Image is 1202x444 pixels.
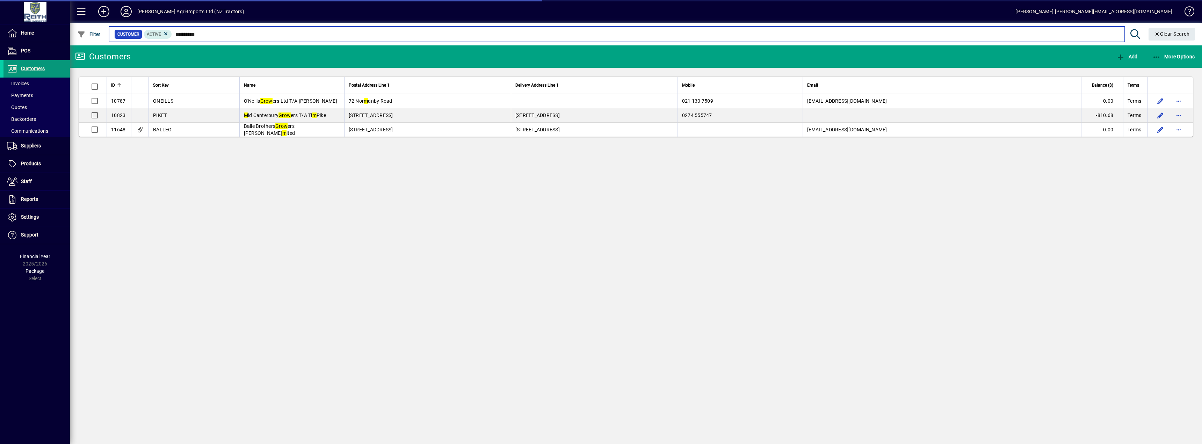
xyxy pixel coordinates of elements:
em: Grow [278,112,291,118]
span: Clear Search [1154,31,1190,37]
span: Mobile [682,81,695,89]
a: Reports [3,191,70,208]
span: Active [147,32,161,37]
div: [PERSON_NAME] Agri-Imports Ltd (NZ Tractors) [137,6,244,17]
span: 10823 [111,112,125,118]
button: More options [1173,95,1184,107]
span: Customers [21,66,45,71]
span: Settings [21,214,39,220]
em: m [312,112,317,118]
td: 0.00 [1081,123,1123,137]
a: Backorders [3,113,70,125]
span: Staff [21,179,32,184]
span: More Options [1152,54,1195,59]
button: Edit [1155,110,1166,121]
span: Quotes [7,104,27,110]
div: Name [244,81,340,89]
span: [EMAIL_ADDRESS][DOMAIN_NAME] [807,127,887,132]
span: Backorders [7,116,36,122]
span: Terms [1128,112,1141,119]
span: [STREET_ADDRESS] [349,112,393,118]
span: POS [21,48,30,53]
div: Customers [75,51,131,62]
a: Quotes [3,101,70,113]
a: Payments [3,89,70,101]
span: Balle Brothers ers [PERSON_NAME] ited [244,123,295,136]
span: Filter [77,31,101,37]
span: 72 Nor anby Road [349,98,392,104]
span: 11648 [111,127,125,132]
a: Knowledge Base [1179,1,1193,24]
div: ID [111,81,127,89]
span: Customer [117,31,139,38]
span: id Canterbury ers T/A Ti Pike [244,112,326,118]
a: Settings [3,209,70,226]
span: [STREET_ADDRESS] [515,112,560,118]
button: Clear [1149,28,1195,41]
td: -810.68 [1081,108,1123,123]
button: Add [1115,50,1139,63]
span: Name [244,81,255,89]
td: 0.00 [1081,94,1123,108]
span: Home [21,30,34,36]
span: BALLEG [153,127,172,132]
span: Delivery Address Line 1 [515,81,559,89]
a: Home [3,24,70,42]
span: Suppliers [21,143,41,148]
div: Email [807,81,1077,89]
mat-chip: Activation Status: Active [144,30,172,39]
span: Package [26,268,44,274]
a: Invoices [3,78,70,89]
span: 0274 555747 [682,112,712,118]
em: m [282,130,287,136]
span: Communications [7,128,48,134]
button: Profile [115,5,137,18]
button: More options [1173,124,1184,135]
span: [STREET_ADDRESS] [515,127,560,132]
span: [STREET_ADDRESS] [349,127,393,132]
div: Balance ($) [1086,81,1120,89]
span: Balance ($) [1092,81,1113,89]
span: Postal Address Line 1 [349,81,390,89]
span: Invoices [7,81,29,86]
a: Communications [3,125,70,137]
button: More options [1173,110,1184,121]
a: Products [3,155,70,173]
span: Products [21,161,41,166]
span: Add [1116,54,1137,59]
div: Mobile [682,81,798,89]
a: POS [3,42,70,60]
span: Email [807,81,818,89]
span: Terms [1128,126,1141,133]
button: More Options [1151,50,1197,63]
span: Terms [1128,97,1141,104]
a: Support [3,226,70,244]
span: Sort Key [153,81,169,89]
span: Terms [1128,81,1139,89]
em: Grow [275,123,288,129]
a: Staff [3,173,70,190]
em: m [364,98,368,104]
button: Add [93,5,115,18]
button: Filter [75,28,102,41]
a: Suppliers [3,137,70,155]
span: [EMAIL_ADDRESS][DOMAIN_NAME] [807,98,887,104]
span: Financial Year [20,254,50,259]
span: Payments [7,93,33,98]
div: [PERSON_NAME] [PERSON_NAME][EMAIL_ADDRESS][DOMAIN_NAME] [1015,6,1172,17]
button: Edit [1155,95,1166,107]
span: PIKET [153,112,167,118]
span: 10787 [111,98,125,104]
span: Reports [21,196,38,202]
em: M [244,112,248,118]
span: Support [21,232,38,238]
span: O'Neills ers Ltd T/A [PERSON_NAME] [244,98,337,104]
button: Edit [1155,124,1166,135]
span: 021 130 7509 [682,98,713,104]
em: Grow [260,98,273,104]
span: ONEILLS [153,98,173,104]
span: ID [111,81,115,89]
